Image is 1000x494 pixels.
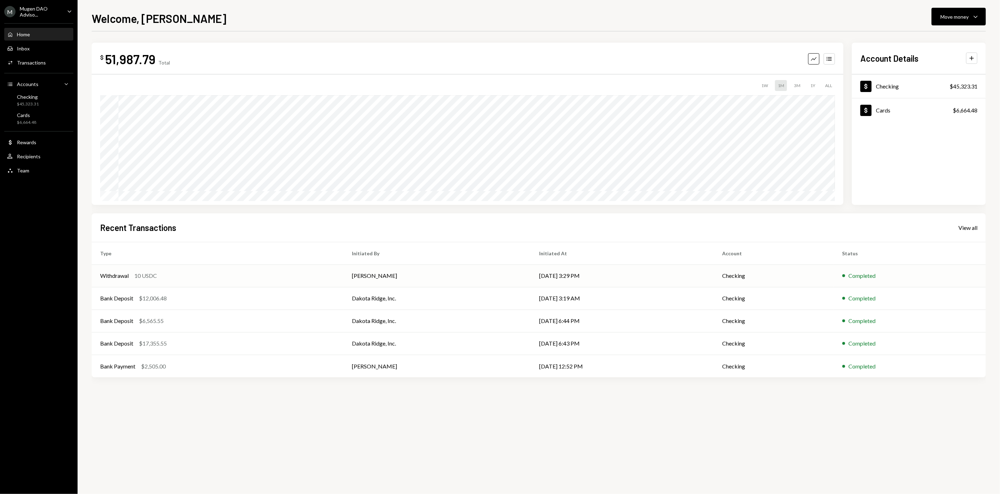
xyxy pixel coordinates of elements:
td: [DATE] 6:44 PM [531,310,714,332]
div: Bank Deposit [100,339,133,348]
div: Accounts [17,81,38,87]
div: $45,323.31 [17,101,39,107]
a: Cards$6,664.48 [852,98,986,122]
th: Initiated At [531,242,714,264]
td: Dakota Ridge, Inc. [344,287,531,310]
div: Home [17,31,30,37]
a: Inbox [4,42,73,55]
div: M [4,6,16,17]
div: Checking [876,83,899,90]
div: Checking [17,94,39,100]
td: [PERSON_NAME] [344,264,531,287]
div: Bank Payment [100,362,135,371]
div: Bank Deposit [100,317,133,325]
h2: Recent Transactions [100,222,176,233]
a: Home [4,28,73,41]
div: $6,664.48 [953,106,977,115]
div: Inbox [17,45,30,51]
div: Rewards [17,139,36,145]
div: $6,565.55 [139,317,164,325]
td: [DATE] 6:43 PM [531,332,714,355]
h1: Welcome, [PERSON_NAME] [92,11,226,25]
a: Rewards [4,136,73,148]
div: Team [17,167,29,173]
a: Recipients [4,150,73,163]
div: Completed [849,317,876,325]
div: Recipients [17,153,41,159]
td: Checking [714,264,834,287]
div: Cards [17,112,36,118]
div: Completed [849,339,876,348]
a: Accounts [4,78,73,90]
td: Checking [714,287,834,310]
a: Checking$45,323.31 [852,74,986,98]
div: Withdrawal [100,272,129,280]
th: Initiated By [344,242,531,264]
th: Status [834,242,986,264]
a: Transactions [4,56,73,69]
a: Team [4,164,73,177]
div: $45,323.31 [950,82,977,91]
td: Checking [714,332,834,355]
h2: Account Details [860,53,919,64]
div: Mugen DAO Adviso... [20,6,61,18]
div: Total [158,60,170,66]
div: Cards [876,107,890,114]
div: 51,987.79 [105,51,156,67]
div: $2,505.00 [141,362,166,371]
td: [DATE] 3:19 AM [531,287,714,310]
div: Bank Deposit [100,294,133,303]
div: $6,664.48 [17,120,36,126]
td: [DATE] 3:29 PM [531,264,714,287]
td: Checking [714,310,834,332]
div: 3M [791,80,803,91]
td: Dakota Ridge, Inc. [344,332,531,355]
div: 1W [758,80,771,91]
div: $17,355.55 [139,339,167,348]
div: Completed [849,272,876,280]
div: 10 USDC [134,272,157,280]
div: $12,006.48 [139,294,167,303]
a: Cards$6,664.48 [4,110,73,127]
td: Checking [714,355,834,377]
button: Move money [932,8,986,25]
div: Completed [849,294,876,303]
div: Move money [940,13,969,20]
td: Dakota Ridge, Inc. [344,310,531,332]
div: Completed [849,362,876,371]
div: 1M [775,80,787,91]
a: Checking$45,323.31 [4,92,73,109]
div: $ [100,54,104,61]
td: [PERSON_NAME] [344,355,531,377]
th: Account [714,242,834,264]
div: 1Y [807,80,818,91]
div: ALL [822,80,835,91]
div: Transactions [17,60,46,66]
td: [DATE] 12:52 PM [531,355,714,377]
th: Type [92,242,344,264]
a: View all [958,224,977,231]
